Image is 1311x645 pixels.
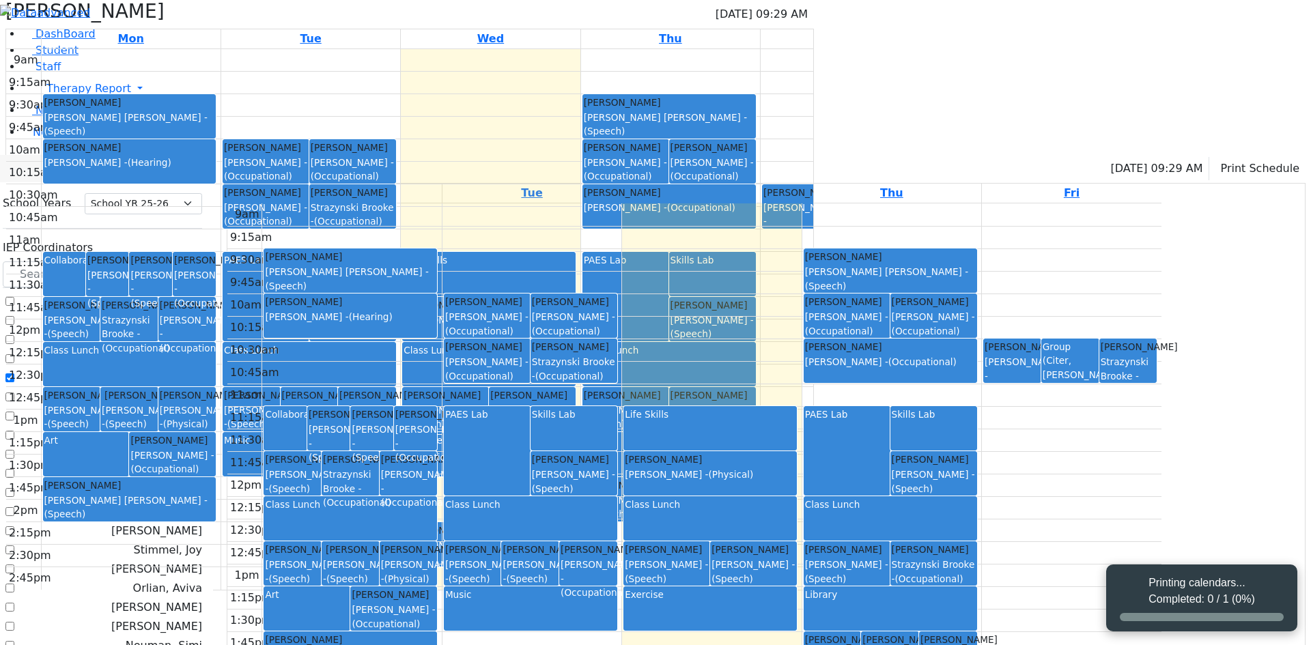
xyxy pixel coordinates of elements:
[227,387,264,403] div: 11am
[888,356,957,367] span: (Occupational)
[352,452,393,463] span: (Speech)
[805,250,976,263] div: [PERSON_NAME]
[224,171,292,182] span: (Occupational)
[309,407,349,421] div: [PERSON_NAME]
[716,6,808,23] span: [DATE] 09:29 AM
[265,558,320,586] div: [PERSON_NAME] -
[224,201,308,229] div: [PERSON_NAME] -
[44,126,86,137] span: (Speech)
[47,328,89,339] span: (Speech)
[805,573,847,584] span: (Speech)
[805,498,976,511] div: Class Lunch
[44,111,215,139] div: [PERSON_NAME] [PERSON_NAME] -
[6,547,54,564] div: 2:30pm
[160,388,215,402] div: [PERSON_NAME]
[130,463,199,474] span: (Occupational)
[3,195,71,212] label: School Years
[892,543,976,556] div: [PERSON_NAME]
[6,570,54,586] div: 2:45pm
[805,543,889,556] div: [PERSON_NAME]
[763,201,819,242] div: [PERSON_NAME] -
[532,453,616,466] div: [PERSON_NAME]
[532,310,616,338] div: [PERSON_NAME] -
[128,157,171,168] span: (Hearing)
[6,255,61,271] div: 11:15am
[22,27,96,40] a: DashBoard
[44,343,215,357] div: Class Lunch
[805,265,976,293] div: [PERSON_NAME] [PERSON_NAME] -
[561,587,629,598] span: (Occupational)
[445,543,501,556] div: [PERSON_NAME]
[227,500,282,516] div: 12:15pm
[311,156,395,184] div: [PERSON_NAME] -
[227,252,274,268] div: 9:30am
[6,277,61,293] div: 11:30am
[11,502,41,519] div: 2pm
[311,171,379,182] span: (Occupational)
[265,468,320,496] div: [PERSON_NAME] -
[445,340,529,354] div: [PERSON_NAME]
[894,573,963,584] span: (Occupational)
[87,253,128,267] div: [PERSON_NAME]
[445,295,529,309] div: [PERSON_NAME]
[805,355,976,369] div: [PERSON_NAME] -
[160,298,215,312] div: [PERSON_NAME]
[395,452,464,463] span: (Occupational)
[6,345,61,361] div: 12:15pm
[656,29,685,48] a: September 18, 2025
[532,355,616,383] div: Strazynski Brooke -
[3,240,93,256] label: IEP Coordinators
[326,573,368,584] span: (Speech)
[1043,354,1098,382] div: (Citer, [PERSON_NAME])
[584,201,755,214] div: [PERSON_NAME] -
[711,543,795,556] div: [PERSON_NAME]
[506,573,548,584] span: (Speech)
[805,558,889,586] div: [PERSON_NAME] -
[1043,340,1098,354] div: Group
[323,468,378,509] div: Strazynski Brooke -
[532,326,600,336] span: (Occupational)
[805,281,847,291] span: (Speech)
[381,543,436,556] div: [PERSON_NAME]
[381,497,449,508] span: (Occupational)
[174,268,214,310] div: [PERSON_NAME] -
[102,343,170,354] span: (Occupational)
[805,310,889,338] div: [PERSON_NAME] -
[381,453,436,466] div: [PERSON_NAME]
[227,455,282,471] div: 11:45am
[44,156,215,169] div: [PERSON_NAME] -
[309,452,350,463] span: (Speech)
[625,498,795,511] div: Class Lunch
[265,498,436,511] div: Class Lunch
[6,232,43,248] div: 11am
[102,403,157,431] div: [PERSON_NAME] -
[227,297,264,313] div: 10am
[395,422,436,464] div: [PERSON_NAME] -
[309,422,349,464] div: [PERSON_NAME] -
[44,478,215,492] div: [PERSON_NAME]
[265,281,307,291] span: (Speech)
[224,216,292,227] span: (Occupational)
[6,164,61,181] div: 10:15am
[3,261,202,287] input: Search
[6,97,53,113] div: 9:30am
[323,453,378,466] div: [PERSON_NAME]
[227,522,282,539] div: 12:30pm
[44,388,100,402] div: [PERSON_NAME]
[985,340,1040,354] div: [PERSON_NAME]
[87,268,128,310] div: [PERSON_NAME] -
[985,384,1053,395] span: (Occupational)
[892,326,960,336] span: (Occupational)
[6,390,61,406] div: 12:45pm
[892,310,976,338] div: [PERSON_NAME] -
[11,52,41,68] div: 9am
[584,126,625,137] span: (Speech)
[625,453,795,466] div: [PERSON_NAME]
[163,418,208,429] span: (Physical)
[268,483,310,494] span: (Speech)
[625,543,709,556] div: [PERSON_NAME]
[671,171,739,182] span: (Occupational)
[6,300,61,316] div: 11:45am
[561,558,616,599] div: [PERSON_NAME] -
[625,468,795,481] div: [PERSON_NAME] -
